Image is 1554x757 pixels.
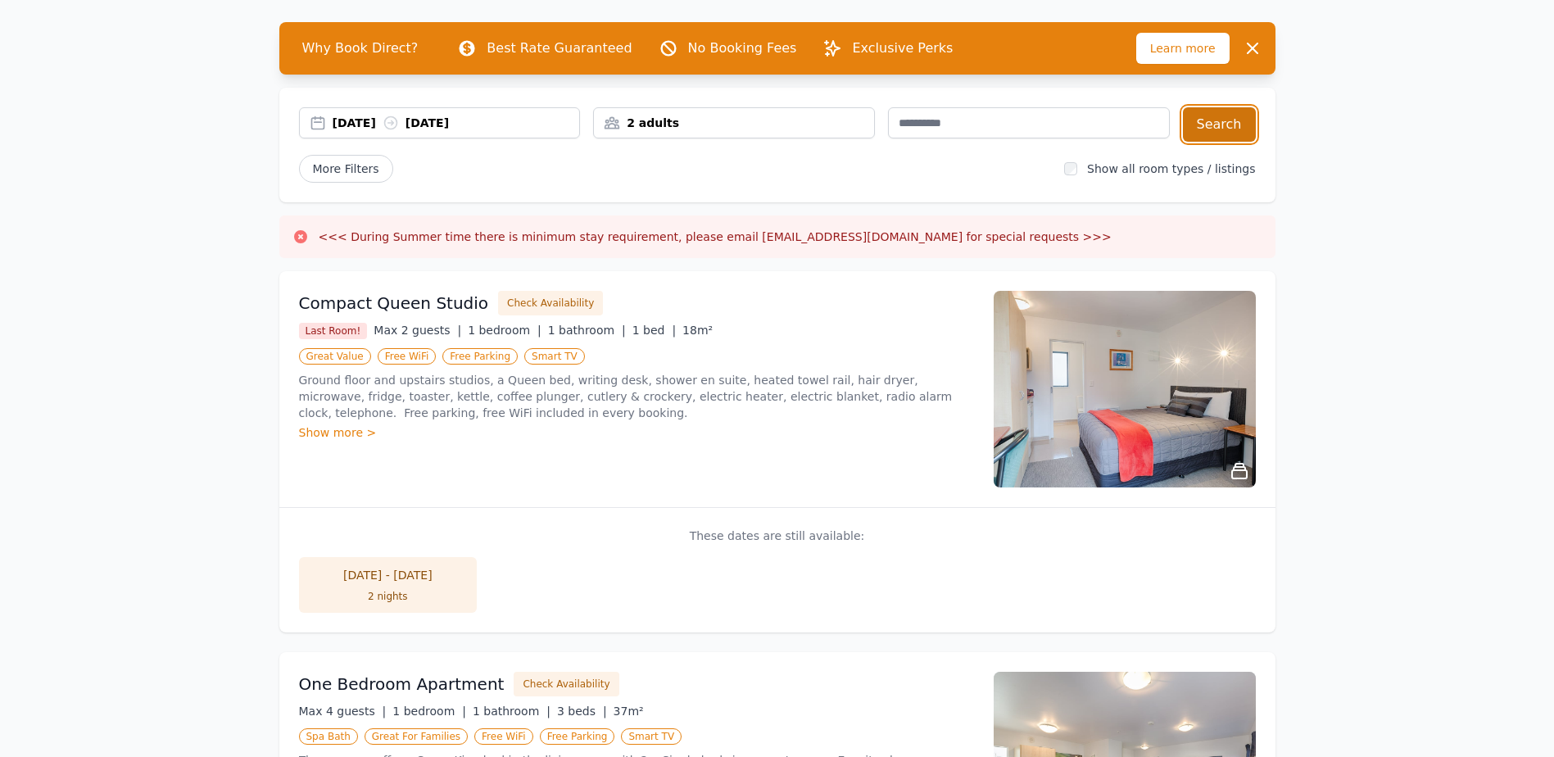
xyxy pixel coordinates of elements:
[852,39,953,58] p: Exclusive Perks
[299,323,368,339] span: Last Room!
[614,705,644,718] span: 37m²
[289,32,432,65] span: Why Book Direct?
[299,292,489,315] h3: Compact Queen Studio
[299,528,1256,544] p: These dates are still available:
[299,705,387,718] span: Max 4 guests |
[374,324,461,337] span: Max 2 guests |
[365,728,468,745] span: Great For Families
[378,348,437,365] span: Free WiFi
[1136,33,1230,64] span: Learn more
[621,728,682,745] span: Smart TV
[514,672,618,696] button: Check Availability
[548,324,626,337] span: 1 bathroom |
[632,324,676,337] span: 1 bed |
[524,348,585,365] span: Smart TV
[299,372,974,421] p: Ground floor and upstairs studios, a Queen bed, writing desk, shower en suite, heated towel rail,...
[299,424,974,441] div: Show more >
[299,728,358,745] span: Spa Bath
[333,115,580,131] div: [DATE] [DATE]
[468,324,541,337] span: 1 bedroom |
[392,705,466,718] span: 1 bedroom |
[315,567,461,583] div: [DATE] - [DATE]
[474,728,533,745] span: Free WiFi
[1087,162,1255,175] label: Show all room types / listings
[442,348,518,365] span: Free Parking
[319,229,1112,245] h3: <<< During Summer time there is minimum stay requirement, please email [EMAIL_ADDRESS][DOMAIN_NAM...
[299,673,505,696] h3: One Bedroom Apartment
[1183,107,1256,142] button: Search
[540,728,615,745] span: Free Parking
[315,590,461,603] div: 2 nights
[594,115,874,131] div: 2 adults
[682,324,713,337] span: 18m²
[557,705,607,718] span: 3 beds |
[299,348,371,365] span: Great Value
[473,705,550,718] span: 1 bathroom |
[487,39,632,58] p: Best Rate Guaranteed
[688,39,797,58] p: No Booking Fees
[498,291,603,315] button: Check Availability
[299,155,393,183] span: More Filters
